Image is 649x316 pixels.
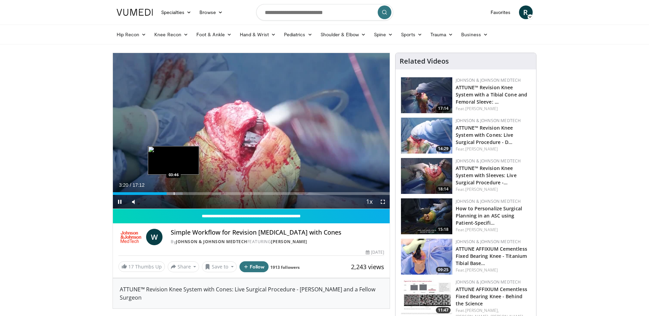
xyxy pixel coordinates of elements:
[456,124,513,145] a: ATTUNE™ Revision Knee System with Cones: Live Surgical Procedure - D…
[456,227,531,233] div: Feat.
[401,158,452,194] img: 93511797-7b4b-436c-9455-07ce47cd5058.150x105_q85_crop-smart_upscale.jpg
[465,227,498,233] a: [PERSON_NAME]
[401,239,452,275] a: 09:25
[456,77,521,83] a: Johnson & Johnson MedTech
[436,226,451,233] span: 15:18
[519,5,533,19] a: R
[113,53,390,209] video-js: Video Player
[401,77,452,113] img: d367791b-5d96-41de-8d3d-dfa0fe7c9e5a.150x105_q85_crop-smart_upscale.jpg
[366,249,384,255] div: [DATE]
[465,267,498,273] a: [PERSON_NAME]
[456,267,531,273] div: Feat.
[401,118,452,154] img: 705d66c7-7729-4914-89a6-8e718c27a9fe.150x105_q85_crop-smart_upscale.jpg
[456,205,522,226] a: How to Personalize Surgical Planning in an ASC using Patient-Specifi…
[202,261,237,272] button: Save to
[168,261,199,272] button: Share
[117,9,153,16] img: VuMedi Logo
[128,263,134,270] span: 17
[113,28,151,41] a: Hip Recon
[465,186,498,192] a: [PERSON_NAME]
[465,146,498,152] a: [PERSON_NAME]
[456,186,531,193] div: Feat.
[127,195,140,209] button: Mute
[486,5,515,19] a: Favorites
[362,195,376,209] button: Playback Rate
[436,146,451,152] span: 14:29
[236,28,280,41] a: Hand & Wrist
[401,279,452,315] img: 2e84f5b1-a344-45bb-bf05-40b5c6d108d6.150x105_q85_crop-smart_upscale.jpg
[239,261,269,272] button: Follow
[376,195,390,209] button: Fullscreen
[456,165,517,186] a: ATTUNE™ Revision Knee System with Sleeves: Live Surgical Procedure -…
[401,198,452,234] a: 15:18
[113,195,127,209] button: Pause
[146,229,163,245] a: W
[465,106,498,111] a: [PERSON_NAME]
[456,84,527,105] a: ATTUNE™ Revision Knee System with a Tibial Cone and Femoral Sleeve: …
[157,5,196,19] a: Specialties
[401,198,452,234] img: 472a121b-35d4-4ec2-8229-75e8a36cd89a.150x105_q85_crop-smart_upscale.jpg
[132,182,144,188] span: 17:12
[171,239,384,245] div: By FEATURING
[456,106,531,112] div: Feat.
[436,267,451,273] span: 09:25
[426,28,457,41] a: Trauma
[130,182,131,188] span: /
[436,105,451,111] span: 17:14
[176,239,247,245] a: Johnson & Johnson MedTech
[192,28,236,41] a: Foot & Ankle
[113,192,390,195] div: Progress Bar
[351,263,384,271] span: 2,243 views
[457,28,492,41] a: Business
[148,146,199,175] img: image.jpeg
[316,28,370,41] a: Shoulder & Elbow
[456,239,521,245] a: Johnson & Johnson MedTech
[119,182,128,188] span: 3:20
[171,229,384,236] h4: Simple Workflow for Revision [MEDICAL_DATA] with Cones
[401,239,452,275] img: 0dea4cf9-2679-4316-8ae0-12b58a6cd275.150x105_q85_crop-smart_upscale.jpg
[465,307,499,313] a: [PERSON_NAME],
[401,158,452,194] a: 18:14
[150,28,192,41] a: Knee Recon
[118,229,144,245] img: Johnson & Johnson MedTech
[397,28,426,41] a: Sports
[436,307,451,313] span: 11:47
[370,28,397,41] a: Spine
[118,261,165,272] a: 17 Thumbs Up
[456,246,527,266] a: ATTUNE AFFIXIUM Cementless Fixed Bearing Knee - Titanium Tibial Base…
[436,186,451,192] span: 18:14
[113,278,390,308] div: ATTUNE™ Revision Knee System with Cones: Live Surgical Procedure - [PERSON_NAME] and a Fellow Sur...
[456,158,521,164] a: Johnson & Johnson MedTech
[401,279,452,315] a: 11:47
[456,146,531,152] div: Feat.
[271,239,307,245] a: [PERSON_NAME]
[270,264,300,270] a: 1913 followers
[456,279,521,285] a: Johnson & Johnson MedTech
[456,198,521,204] a: Johnson & Johnson MedTech
[400,57,449,65] h4: Related Videos
[195,5,227,19] a: Browse
[401,77,452,113] a: 17:14
[256,4,393,21] input: Search topics, interventions
[456,118,521,123] a: Johnson & Johnson MedTech
[456,286,527,307] a: ATTUNE AFFIXIUM Cementless Fixed Bearing Knee - Behind the Science
[401,118,452,154] a: 14:29
[280,28,316,41] a: Pediatrics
